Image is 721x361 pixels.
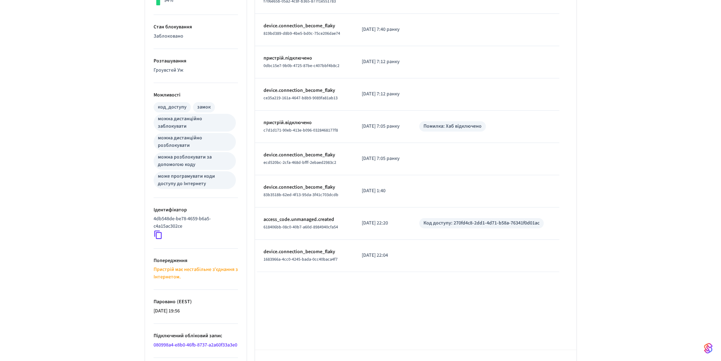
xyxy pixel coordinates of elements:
[264,22,335,29] font: device.connection_become_flaky
[154,206,187,213] font: Ідентифікатор
[361,220,388,227] font: [DATE] 22:20
[154,33,183,40] font: Заблоковано
[154,307,180,315] font: [DATE] 19:56
[361,187,385,194] font: [DATE] 1:40
[264,192,338,198] font: 83b3518b-62ed-4f13-95da-3f41c703dcdb
[158,154,212,168] font: можна розблокувати за допомогою коду
[704,343,712,354] img: SeamLogoGradient.69752ec5.svg
[177,298,179,305] font: (
[154,23,192,30] font: Стан блокування
[197,104,211,111] font: замок
[158,115,202,130] font: можна дистанційно заблокувати
[361,155,399,162] font: [DATE] 7:05 ранку
[446,123,482,130] font: Хаб відключено
[154,266,238,281] font: Пристрій має нестабільне з'єднання з Інтернетом.
[361,252,388,259] font: [DATE] 22:04
[264,127,338,133] font: c7d1d171-90eb-413e-b096-0328468177f8
[264,224,338,230] font: 618406bb-08c0-40b7-a60d-8984940cfa54
[264,95,338,101] font: ce35a219-161a-4647-b8b9-9089fa81ab13
[154,57,186,65] font: Розташування
[264,184,335,191] font: device.connection_become_flaky
[264,119,312,126] font: пристрій.відключено
[264,160,336,166] font: ecd520bc-2cfa-468d-bfff-2ebaed2983c2
[454,220,539,227] font: 270fd4c8-2dd1-4d71-b58a-76341f0d01ac
[154,91,181,99] font: Можливості
[264,30,340,37] font: 819bd389-d8b9-4be5-bd0c-75ce206dae74
[264,256,338,262] font: 1683966a-4cc0-4245-bada-0cc40baca4f7
[264,63,339,69] font: 0dbc15e7-9b0b-4725-87be-c407bbf4b8c2
[154,332,222,339] font: Підключений обліковий запис
[361,123,399,130] font: [DATE] 7:05 ранку
[264,151,335,159] font: device.connection_become_flaky
[154,215,211,230] font: 4db548de-be78-4659-b6a5-c4a15ac302ce
[264,216,334,223] font: access_code.unmanaged.created
[158,134,202,149] font: можна дистанційно розблокувати
[423,220,453,227] font: Код доступу:
[154,67,183,74] font: Гроувстей Уж
[179,298,190,305] font: EEST
[361,58,399,65] font: [DATE] 7:12 ранку
[158,173,215,187] font: може програмувати коди доступу до Інтернету
[423,123,445,130] font: Помилка:
[154,257,187,264] font: Попередження
[264,87,335,94] font: device.connection_become_flaky
[158,104,187,111] font: код_доступу
[154,341,237,349] font: 080998a4-e8b0-46fb-8737-a2a60f33a3e0
[361,26,399,33] font: [DATE] 7:40 ранку
[190,298,192,305] font: )
[154,298,176,305] font: Паровано
[361,90,399,98] font: [DATE] 7:12 ранку
[264,248,335,255] font: device.connection_become_flaky
[264,55,312,62] font: пристрій.підключено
